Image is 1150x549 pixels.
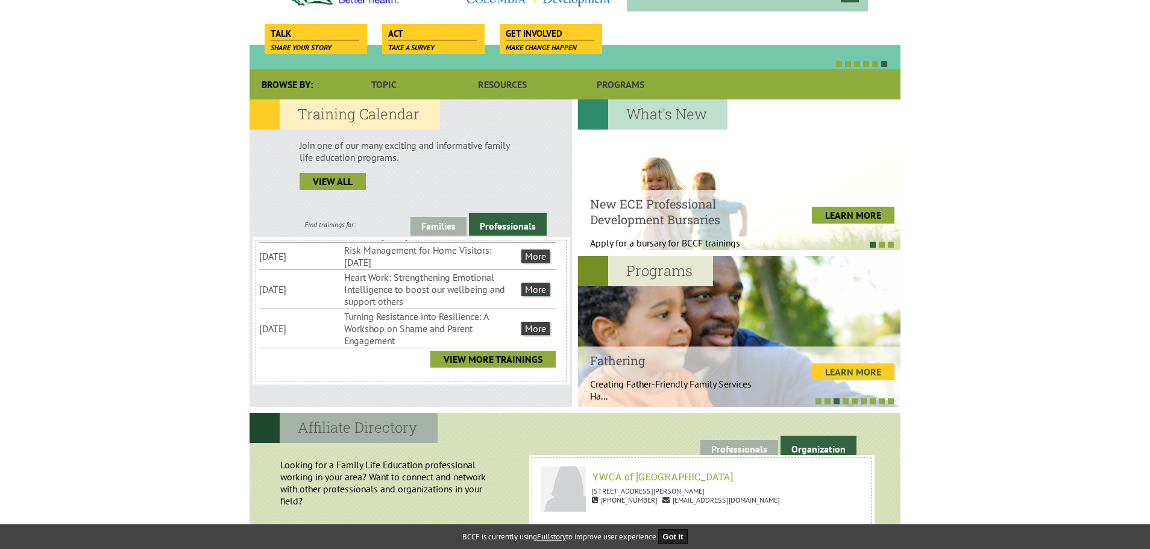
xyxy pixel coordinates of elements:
[521,249,550,263] a: More
[544,470,858,483] h6: YWCA of [GEOGRAPHIC_DATA]
[537,532,566,542] a: Fullstory
[300,173,366,190] a: view all
[388,27,477,40] span: Act
[469,213,547,236] a: Professionals
[562,69,680,99] a: Programs
[812,207,894,224] a: LEARN MORE
[344,270,519,309] li: Heart Work: Strengthening Emotional Intelligence to boost our wellbeing and support others
[250,69,325,99] div: Browse By:
[344,243,519,269] li: Risk Management for Home Visitors: [DATE]
[662,495,780,504] span: [EMAIL_ADDRESS][DOMAIN_NAME]
[259,249,342,263] li: [DATE]
[271,27,359,40] span: Talk
[443,69,561,99] a: Resources
[590,378,770,402] p: Creating Father-Friendly Family Services Ha...
[590,196,770,227] h4: New ECE Professional Development Bursaries
[578,256,713,286] h2: Programs
[410,217,467,236] a: Families
[430,351,556,368] a: View More Trainings
[541,486,862,495] p: [STREET_ADDRESS][PERSON_NAME]
[250,99,440,130] h2: Training Calendar
[592,495,658,504] span: [PHONE_NUMBER]
[325,69,443,99] a: Topic
[535,460,868,524] a: YWCA of Metro Vancouver Wanda Pelletier YWCA of [GEOGRAPHIC_DATA] [STREET_ADDRESS][PERSON_NAME] [...
[265,24,365,41] a: Talk Share your story
[259,282,342,296] li: [DATE]
[700,440,778,459] a: Professionals
[500,24,600,41] a: Get Involved Make change happen
[521,322,550,335] a: More
[781,436,856,459] a: Organization
[250,220,410,229] div: Find trainings for:
[658,529,688,544] button: Got it
[541,466,586,512] img: YWCA of Metro Vancouver Wanda Pelletier
[382,24,483,41] a: Act Take a survey
[271,43,331,52] span: Share your story
[590,237,770,261] p: Apply for a bursary for BCCF trainings West...
[506,27,594,40] span: Get Involved
[300,139,522,163] p: Join one of our many exciting and informative family life education programs.
[578,99,727,130] h2: What's New
[812,363,894,380] a: LEARN MORE
[506,43,577,52] span: Make change happen
[256,453,523,513] p: Looking for a Family Life Education professional working in your area? Want to connect and networ...
[388,43,435,52] span: Take a survey
[590,353,770,368] h4: Fathering
[250,413,438,443] h2: Affiliate Directory
[344,309,519,348] li: Turning Resistance into Resilience: A Workshop on Shame and Parent Engagement
[259,321,342,336] li: [DATE]
[521,283,550,296] a: More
